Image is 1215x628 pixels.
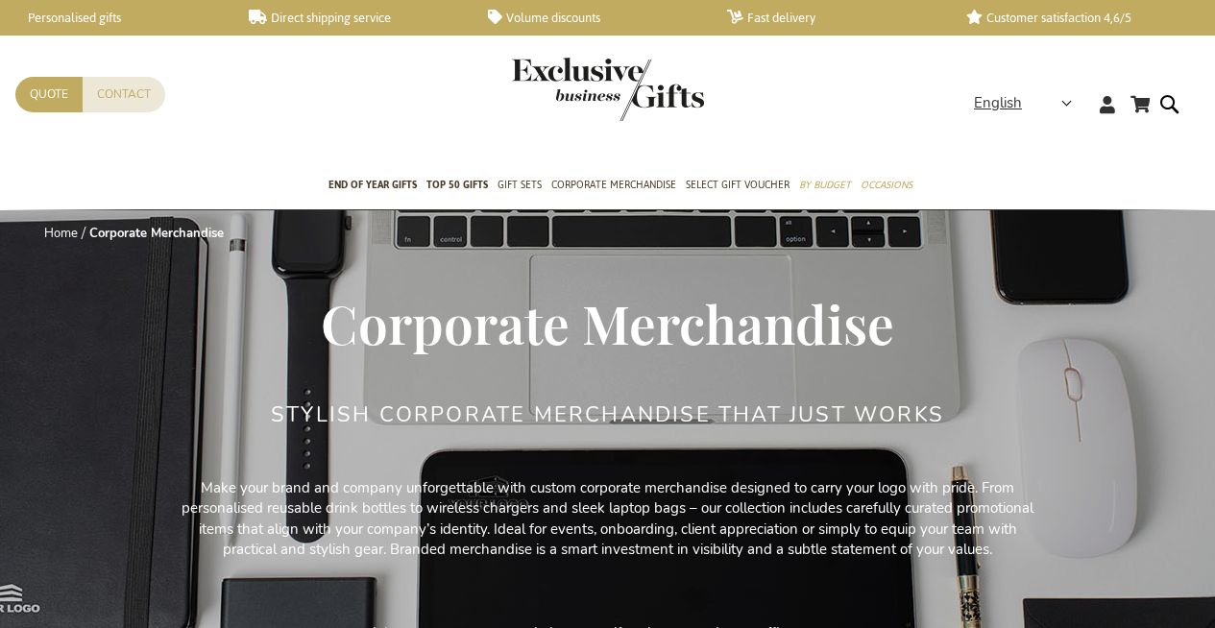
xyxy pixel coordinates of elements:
span: Occasions [861,175,912,195]
a: Contact [83,77,165,112]
span: Select Gift Voucher [686,175,790,195]
a: TOP 50 Gifts [426,162,488,210]
a: Select Gift Voucher [686,162,790,210]
span: TOP 50 Gifts [426,175,488,195]
a: Gift Sets [498,162,542,210]
span: English [974,92,1022,114]
a: Occasions [861,162,912,210]
a: Personalised gifts [10,10,218,26]
span: By Budget [799,175,851,195]
a: By Budget [799,162,851,210]
h2: Stylish Corporate Merchandise That Just Works [271,403,944,426]
span: End of year gifts [328,175,417,195]
a: End of year gifts [328,162,417,210]
span: Corporate Merchandise [321,287,894,358]
a: Quote [15,77,83,112]
a: Corporate Merchandise [551,162,676,210]
a: Customer satisfaction 4,6/5 [966,10,1175,26]
a: Fast delivery [727,10,936,26]
p: Make your brand and company unforgettable with custom corporate merchandise designed to carry you... [176,478,1040,561]
strong: Corporate Merchandise [89,225,224,242]
a: store logo [512,58,608,121]
a: Home [44,225,78,242]
a: Volume discounts [488,10,696,26]
span: Gift Sets [498,175,542,195]
img: Exclusive Business gifts logo [512,58,704,121]
a: Direct shipping service [249,10,457,26]
span: Corporate Merchandise [551,175,676,195]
